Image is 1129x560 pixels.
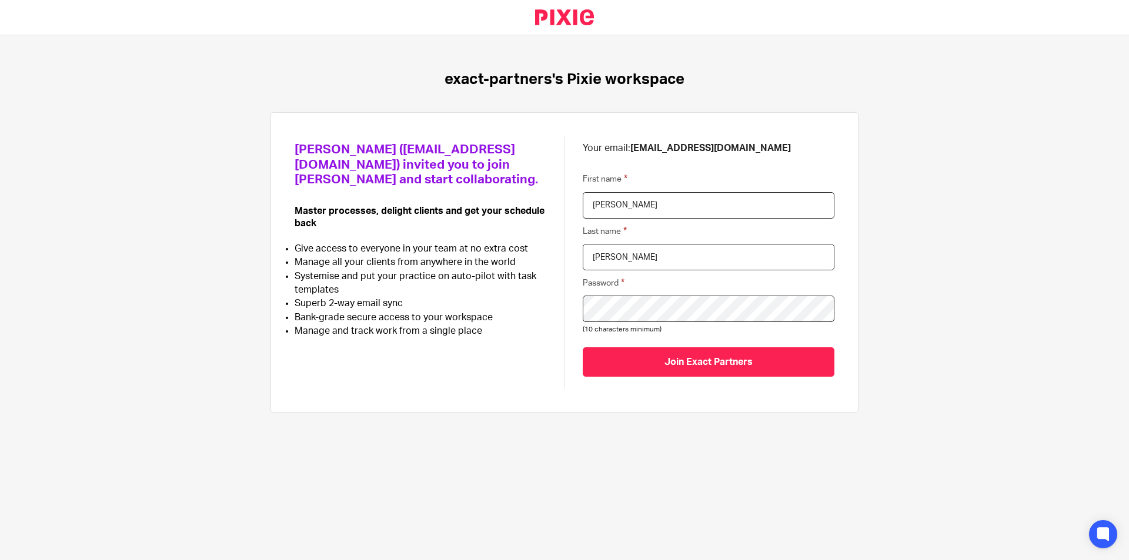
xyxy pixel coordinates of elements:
[630,143,791,153] b: [EMAIL_ADDRESS][DOMAIN_NAME]
[295,311,547,324] li: Bank-grade secure access to your workspace
[295,143,538,186] span: [PERSON_NAME] ([EMAIL_ADDRESS][DOMAIN_NAME]) invited you to join [PERSON_NAME] and start collabor...
[295,242,547,256] li: Give access to everyone in your team at no extra cost
[583,172,627,186] label: First name
[295,256,547,269] li: Manage all your clients from anywhere in the world
[583,326,662,333] span: (10 characters minimum)
[583,276,624,290] label: Password
[583,192,834,219] input: First name
[583,142,834,155] p: Your email:
[295,205,547,230] p: Master processes, delight clients and get your schedule back
[445,71,684,89] h1: exact-partners's Pixie workspace
[583,347,834,376] input: Join Exact Partners
[295,297,547,310] li: Superb 2-way email sync
[583,224,627,238] label: Last name
[583,244,834,270] input: Last name
[295,270,547,297] li: Systemise and put your practice on auto-pilot with task templates
[295,324,547,338] li: Manage and track work from a single place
